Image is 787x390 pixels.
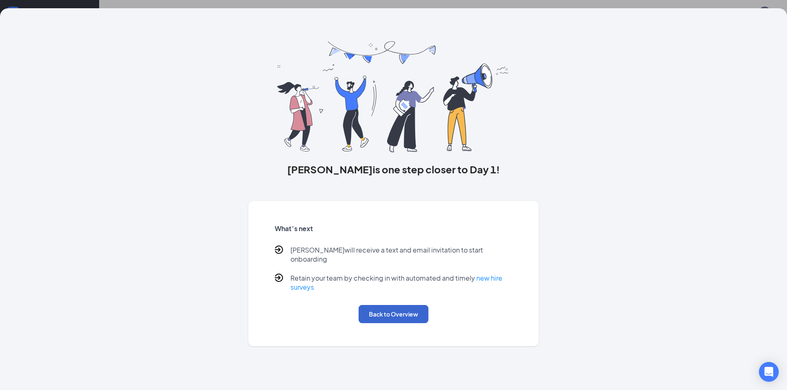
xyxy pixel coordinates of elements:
img: you are all set [277,41,510,152]
p: [PERSON_NAME] will receive a text and email invitation to start onboarding [290,246,513,264]
h5: What’s next [275,224,513,233]
a: new hire surveys [290,274,502,291]
p: Retain your team by checking in with automated and timely [290,274,513,292]
h3: [PERSON_NAME] is one step closer to Day 1! [248,162,539,176]
div: Open Intercom Messenger [759,362,779,382]
button: Back to Overview [359,305,428,323]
